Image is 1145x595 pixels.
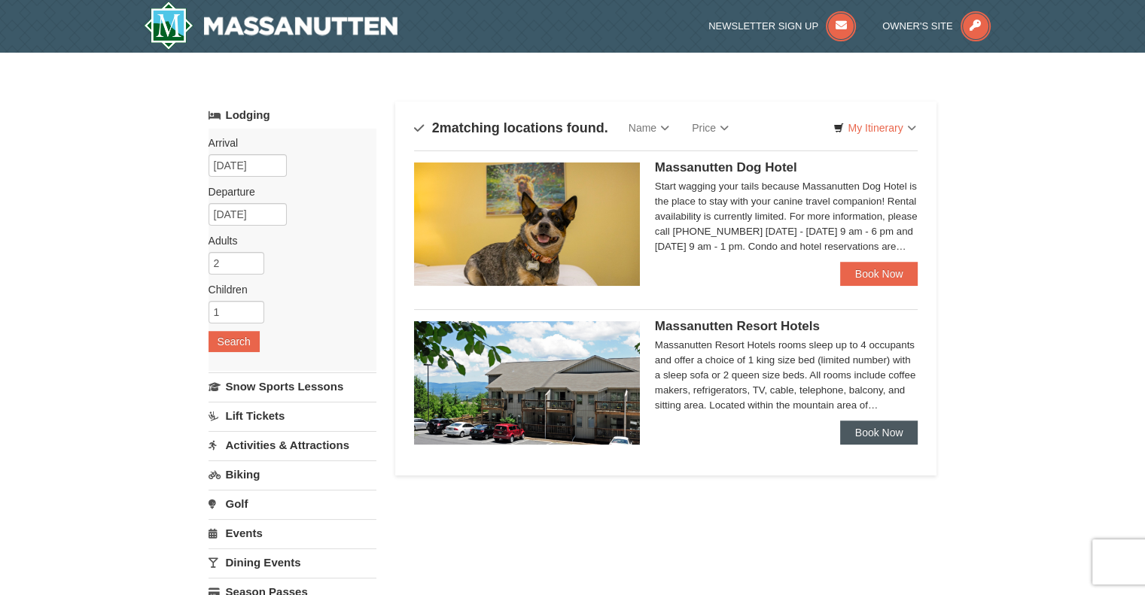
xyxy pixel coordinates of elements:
[882,20,953,32] span: Owner's Site
[840,262,918,286] a: Book Now
[824,117,925,139] a: My Itinerary
[655,179,918,254] div: Start wagging your tails because Massanutten Dog Hotel is the place to stay with your canine trav...
[414,321,640,445] img: 19219026-1-e3b4ac8e.jpg
[708,20,818,32] span: Newsletter Sign Up
[144,2,398,50] img: Massanutten Resort Logo
[209,184,365,199] label: Departure
[209,431,376,459] a: Activities & Attractions
[840,420,918,445] a: Book Now
[414,120,608,135] h4: matching locations found.
[144,2,398,50] a: Massanutten Resort
[432,120,440,135] span: 2
[209,519,376,547] a: Events
[209,233,365,248] label: Adults
[209,402,376,430] a: Lift Tickets
[681,113,740,143] a: Price
[209,135,365,150] label: Arrival
[209,548,376,576] a: Dining Events
[655,160,797,175] span: Massanutten Dog Hotel
[209,490,376,518] a: Golf
[655,338,918,413] div: Massanutten Resort Hotels rooms sleep up to 4 occupants and offer a choice of 1 king size bed (li...
[708,20,856,32] a: Newsletter Sign Up
[209,460,376,488] a: Biking
[209,282,365,297] label: Children
[617,113,681,143] a: Name
[414,162,640,286] img: 27428181-5-81c892a3.jpg
[655,319,820,333] span: Massanutten Resort Hotels
[209,331,260,352] button: Search
[209,102,376,129] a: Lodging
[209,372,376,400] a: Snow Sports Lessons
[882,20,991,32] a: Owner's Site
